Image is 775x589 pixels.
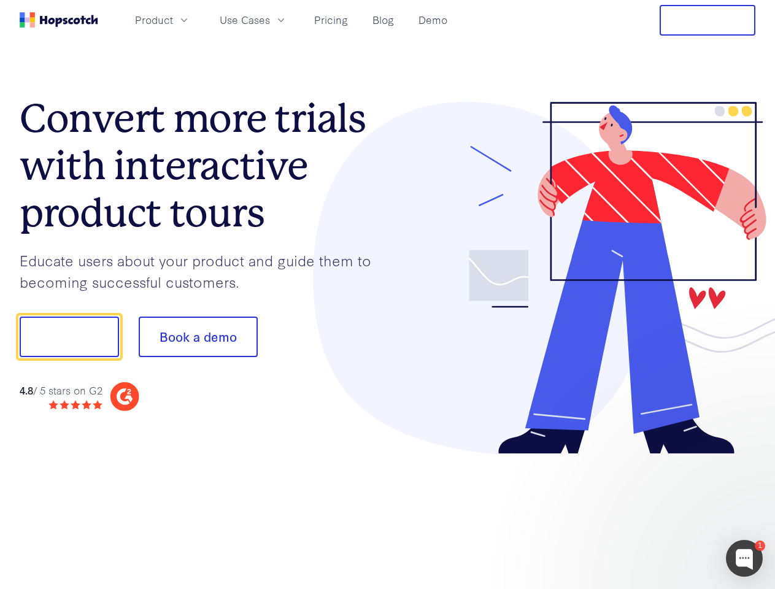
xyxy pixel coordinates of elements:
a: Blog [368,10,399,30]
h1: Convert more trials with interactive product tours [20,95,388,236]
p: Educate users about your product and guide them to becoming successful customers. [20,250,388,292]
a: Pricing [309,10,353,30]
button: Show me! [20,317,119,357]
button: Book a demo [139,317,258,357]
a: Demo [414,10,452,30]
span: Product [135,12,173,28]
a: Home [20,12,98,28]
button: Product [128,10,198,30]
button: Use Cases [212,10,295,30]
span: Use Cases [220,12,270,28]
strong: 4.8 [20,383,33,397]
button: Free Trial [660,5,755,36]
div: 1 [755,541,765,551]
div: / 5 stars on G2 [20,383,102,398]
